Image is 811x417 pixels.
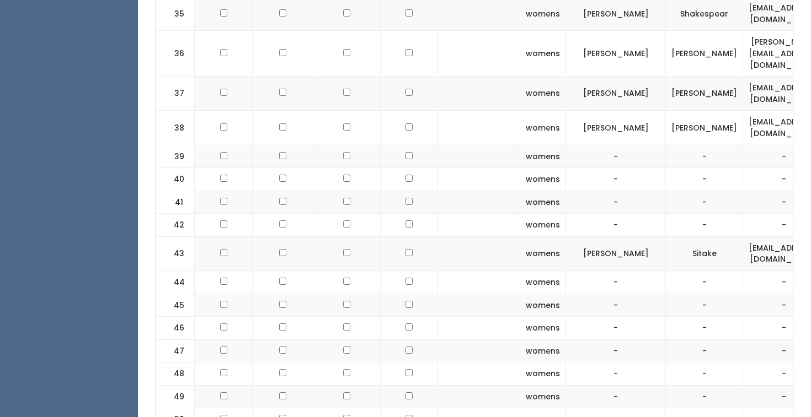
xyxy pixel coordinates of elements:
[520,111,566,145] td: womens
[520,191,566,214] td: womens
[520,214,566,237] td: womens
[666,339,743,362] td: -
[156,77,195,111] td: 37
[566,339,666,362] td: -
[566,294,666,317] td: -
[520,339,566,362] td: womens
[156,145,195,168] td: 39
[666,236,743,270] td: Sitake
[666,191,743,214] td: -
[666,111,743,145] td: [PERSON_NAME]
[156,362,195,386] td: 48
[666,77,743,111] td: [PERSON_NAME]
[520,145,566,168] td: womens
[566,191,666,214] td: -
[156,385,195,408] td: 49
[156,339,195,362] td: 47
[520,31,566,77] td: womens
[156,191,195,214] td: 41
[566,385,666,408] td: -
[566,168,666,191] td: -
[520,270,566,294] td: womens
[666,294,743,317] td: -
[156,270,195,294] td: 44
[156,111,195,145] td: 38
[520,385,566,408] td: womens
[666,362,743,386] td: -
[520,77,566,111] td: womens
[566,317,666,340] td: -
[566,111,666,145] td: [PERSON_NAME]
[520,168,566,191] td: womens
[566,214,666,237] td: -
[666,317,743,340] td: -
[566,77,666,111] td: [PERSON_NAME]
[566,270,666,294] td: -
[520,236,566,270] td: womens
[566,145,666,168] td: -
[666,168,743,191] td: -
[666,385,743,408] td: -
[156,31,195,77] td: 36
[666,31,743,77] td: [PERSON_NAME]
[566,362,666,386] td: -
[156,214,195,237] td: 42
[156,317,195,340] td: 46
[666,270,743,294] td: -
[156,294,195,317] td: 45
[566,31,666,77] td: [PERSON_NAME]
[666,214,743,237] td: -
[566,236,666,270] td: [PERSON_NAME]
[520,362,566,386] td: womens
[156,236,195,270] td: 43
[520,317,566,340] td: womens
[520,294,566,317] td: womens
[666,145,743,168] td: -
[156,168,195,191] td: 40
